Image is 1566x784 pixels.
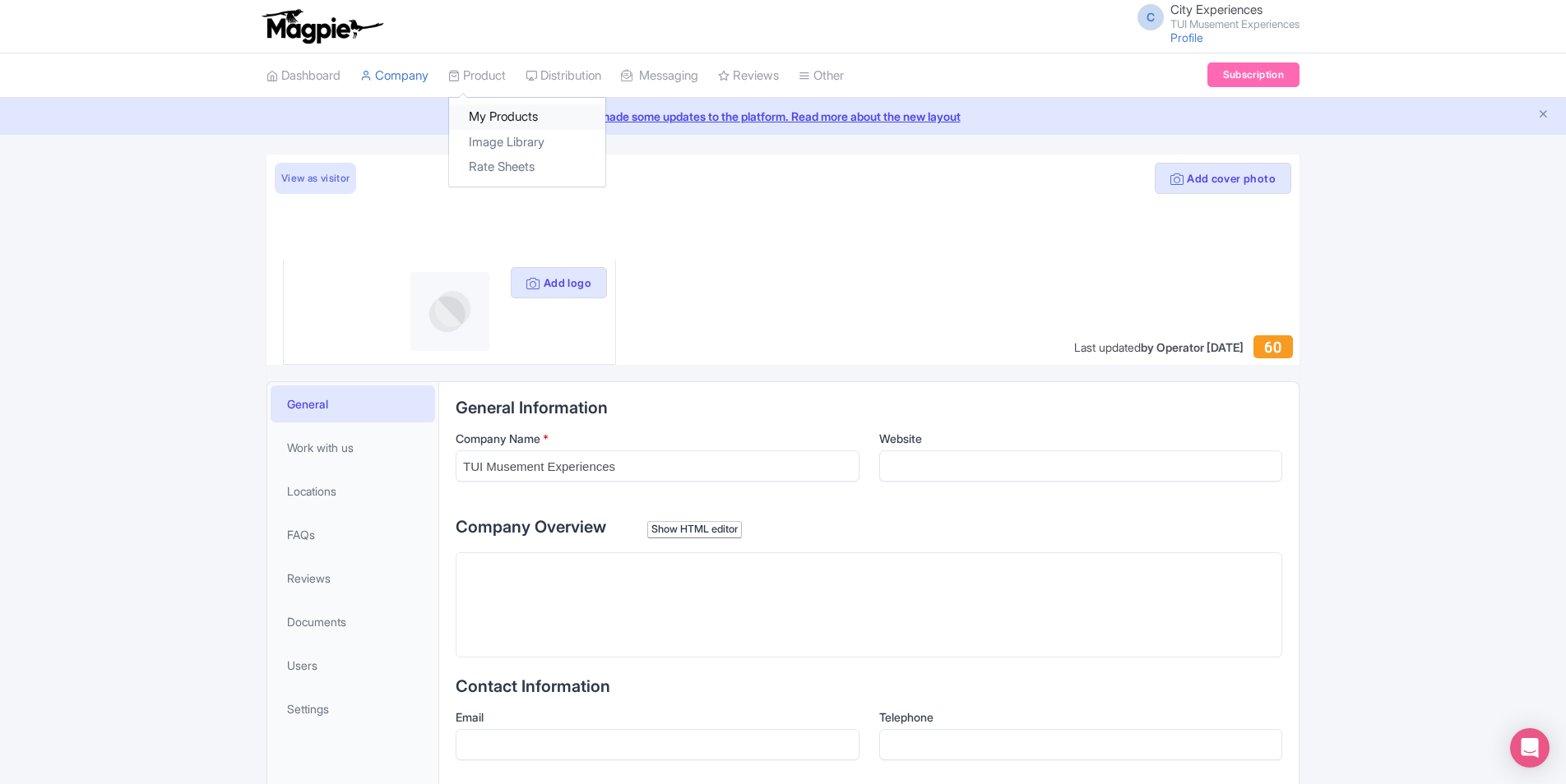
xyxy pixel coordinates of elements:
span: Settings [287,700,329,717]
a: Settings [271,690,435,727]
a: Company [360,53,429,99]
img: logo-ab69f6fb50320c5b225c76a69d11143b.png [258,8,386,44]
span: City Experiences [1170,2,1263,17]
span: FAQs [287,526,315,543]
a: General [271,385,435,422]
span: Website [879,431,922,445]
a: Users [271,647,435,684]
img: profile-logo-d1a8e230fb1b8f12adc913e4f4d7365c.png [410,272,489,351]
a: We made some updates to the platform. Read more about the new layout [10,108,1556,125]
span: by Operator [DATE] [1141,340,1244,354]
button: Close announcement [1537,106,1550,125]
h2: Contact Information [456,677,1282,695]
a: Other [799,53,844,99]
div: Last updated [1074,339,1244,356]
span: 60 [1264,339,1281,356]
a: Work with us [271,429,435,466]
a: Documents [271,603,435,640]
small: TUI Musement Experiences [1170,19,1300,30]
span: Reviews [287,570,331,587]
a: Subscription [1207,62,1300,87]
div: Open Intercom Messenger [1510,728,1550,768]
a: Dashboard [266,53,341,99]
a: View as visitor [275,163,356,194]
span: Work with us [287,439,354,456]
span: Telephone [879,710,934,724]
a: Reviews [271,560,435,597]
span: C [1137,4,1164,30]
span: Company Name [456,431,540,445]
span: Users [287,657,317,674]
a: Locations [271,473,435,510]
a: C City Experiences TUI Musement Experiences [1128,3,1300,30]
button: Add logo [511,267,607,298]
span: Locations [287,482,336,500]
button: Add cover photo [1155,163,1291,194]
h2: General Information [456,399,1282,417]
a: Reviews [718,53,779,99]
div: Show HTML editor [647,521,742,538]
span: Company Overview [456,517,606,537]
a: My Products [449,104,605,130]
a: Image Library [449,130,605,155]
span: Documents [287,613,346,630]
span: General [287,395,328,413]
a: FAQs [271,516,435,553]
span: Email [456,710,484,724]
a: Profile [1170,30,1203,44]
a: Messaging [621,53,698,99]
a: Distribution [526,53,601,99]
a: Rate Sheets [449,154,605,180]
a: Product [448,53,506,99]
